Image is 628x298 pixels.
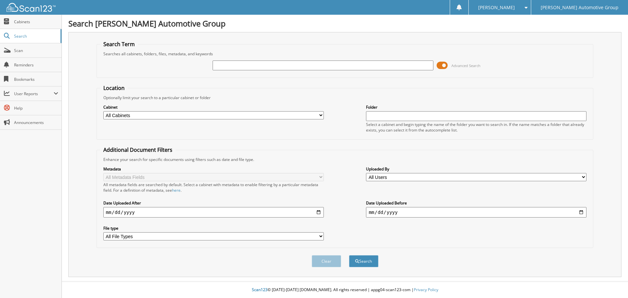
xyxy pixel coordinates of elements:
img: scan123-logo-white.svg [7,3,56,12]
label: Folder [366,104,586,110]
a: Privacy Policy [414,287,438,292]
span: Bookmarks [14,77,58,82]
span: [PERSON_NAME] Automotive Group [541,6,619,9]
div: © [DATE]-[DATE] [DOMAIN_NAME]. All rights reserved | appg04-scan123-com | [62,282,628,298]
span: User Reports [14,91,54,96]
span: Cabinets [14,19,58,25]
label: Cabinet [103,104,324,110]
span: Search [14,33,57,39]
span: Scan [14,48,58,53]
label: Uploaded By [366,166,586,172]
span: Advanced Search [451,63,480,68]
span: Announcements [14,120,58,125]
button: Search [349,255,378,267]
label: Metadata [103,166,324,172]
div: Optionally limit your search to a particular cabinet or folder [100,95,590,100]
legend: Additional Document Filters [100,146,176,153]
label: Date Uploaded After [103,200,324,206]
button: Clear [312,255,341,267]
label: Date Uploaded Before [366,200,586,206]
label: File type [103,225,324,231]
input: start [103,207,324,218]
div: Select a cabinet and begin typing the name of the folder you want to search in. If the name match... [366,122,586,133]
input: end [366,207,586,218]
legend: Location [100,84,128,92]
a: here [172,187,181,193]
h1: Search [PERSON_NAME] Automotive Group [68,18,621,29]
div: Enhance your search for specific documents using filters such as date and file type. [100,157,590,162]
span: [PERSON_NAME] [478,6,515,9]
span: Help [14,105,58,111]
div: All metadata fields are searched by default. Select a cabinet with metadata to enable filtering b... [103,182,324,193]
legend: Search Term [100,41,138,48]
span: Scan123 [252,287,268,292]
div: Searches all cabinets, folders, files, metadata, and keywords [100,51,590,57]
span: Reminders [14,62,58,68]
